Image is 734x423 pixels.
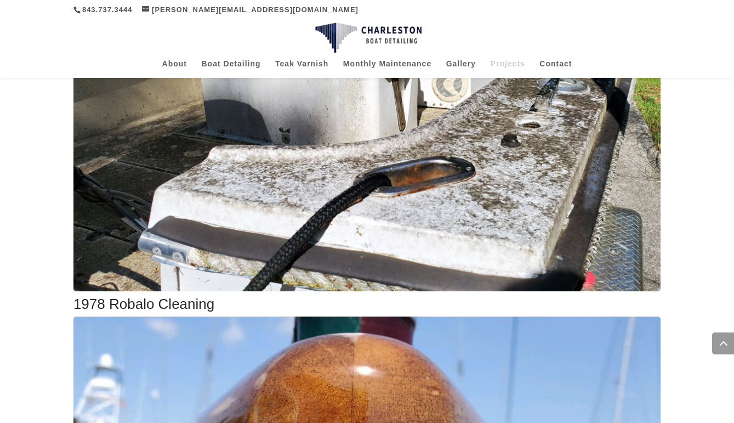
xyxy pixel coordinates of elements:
a: Gallery [446,60,476,78]
a: Boat Detailing [201,60,260,78]
a: 1978 Robalo Cleaning [73,296,214,312]
a: [PERSON_NAME][EMAIL_ADDRESS][DOMAIN_NAME] [142,5,359,14]
a: Teak Varnish [275,60,328,78]
img: Charleston Boat Detailing [315,22,422,53]
a: About [162,60,187,78]
a: Monthly Maintenance [343,60,431,78]
a: Projects [491,60,525,78]
a: 843.737.3444 [82,5,133,14]
a: Contact [539,60,572,78]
